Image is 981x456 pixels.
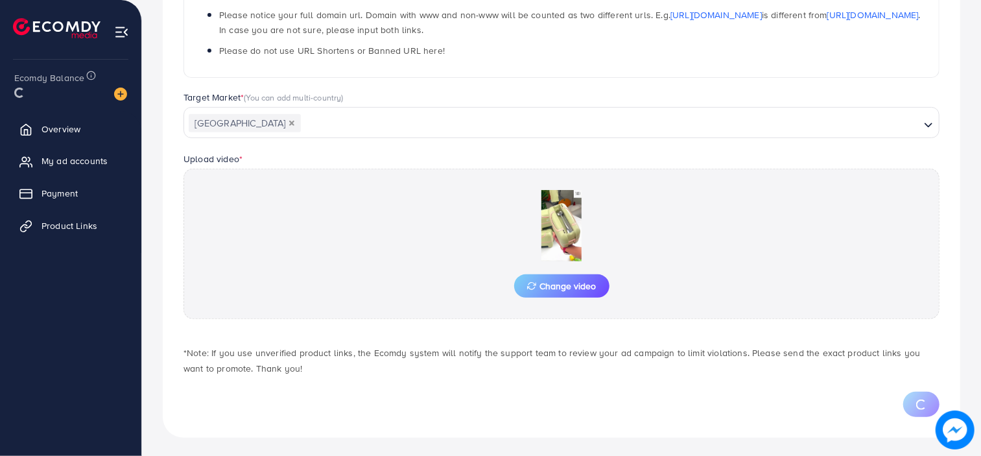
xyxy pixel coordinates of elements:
[497,190,626,261] img: Preview Image
[41,187,78,200] span: Payment
[14,71,84,84] span: Ecomdy Balance
[10,148,132,174] a: My ad accounts
[827,8,919,21] a: [URL][DOMAIN_NAME]
[514,274,609,298] button: Change video
[189,114,301,132] span: [GEOGRAPHIC_DATA]
[41,219,97,232] span: Product Links
[183,107,940,138] div: Search for option
[114,25,129,40] img: menu
[10,116,132,142] a: Overview
[41,123,80,136] span: Overview
[183,152,242,165] label: Upload video
[114,88,127,101] img: image
[302,114,919,134] input: Search for option
[244,91,343,103] span: (You can add multi-country)
[527,282,597,291] span: Change video
[183,345,940,376] p: *Note: If you use unverified product links, the Ecomdy system will notify the support team to rev...
[219,44,445,57] span: Please do not use URL Shortens or Banned URL here!
[10,180,132,206] a: Payment
[183,91,344,104] label: Target Market
[13,18,100,38] img: logo
[10,213,132,239] a: Product Links
[936,411,975,450] img: image
[289,120,295,126] button: Deselect Pakistan
[41,154,108,167] span: My ad accounts
[219,8,921,36] span: Please notice your full domain url. Domain with www and non-www will be counted as two different ...
[670,8,762,21] a: [URL][DOMAIN_NAME]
